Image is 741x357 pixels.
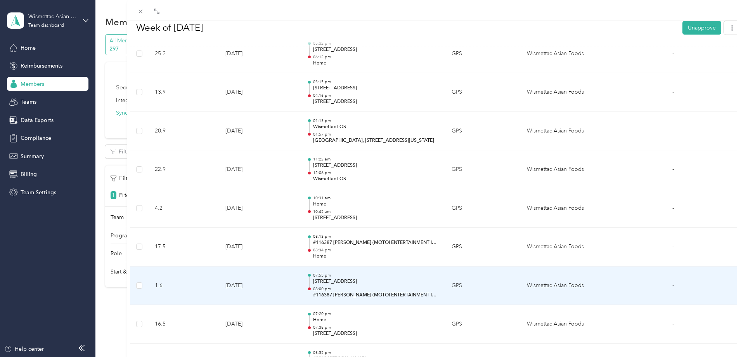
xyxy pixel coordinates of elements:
p: 10:31 am [313,195,439,201]
p: 07:20 pm [313,311,439,317]
span: - [672,50,674,57]
td: 4.2 [149,189,219,228]
span: - [672,205,674,211]
iframe: Everlance-gr Chat Button Frame [698,313,741,357]
h1: Week of August 18 2025 [128,18,677,37]
span: - [672,89,674,95]
td: GPS [445,228,521,266]
td: 17.5 [149,228,219,266]
td: [DATE] [219,228,300,266]
td: [DATE] [219,189,300,228]
p: #116387 [PERSON_NAME] (MOTOI ENTERTAINMENT INC) [313,239,439,246]
button: Unapprove [682,21,721,34]
span: - [672,166,674,172]
td: 1.6 [149,266,219,305]
p: 03:15 pm [313,79,439,85]
td: 20.9 [149,112,219,151]
p: 08:13 pm [313,234,439,239]
td: GPS [445,73,521,112]
p: [STREET_ADDRESS] [313,214,439,221]
td: Wismettac Asian Foods [521,35,608,73]
td: GPS [445,112,521,151]
td: [DATE] [219,73,300,112]
td: Wismettac Asian Foods [521,228,608,266]
td: [DATE] [219,35,300,73]
p: 07:55 pm [313,273,439,278]
p: Home [313,253,439,260]
td: Wismettac Asian Foods [521,189,608,228]
p: 11:22 am [313,157,439,162]
td: [DATE] [219,266,300,305]
td: 16.5 [149,305,219,344]
p: 07:38 pm [313,325,439,330]
td: [DATE] [219,112,300,151]
p: [STREET_ADDRESS] [313,330,439,337]
td: Wismettac Asian Foods [521,112,608,151]
p: #116387 [PERSON_NAME] (MOTOI ENTERTAINMENT INC) [313,292,439,299]
p: 01:13 pm [313,118,439,124]
p: 08:34 pm [313,247,439,253]
p: [STREET_ADDRESS] [313,98,439,105]
td: Wismettac Asian Foods [521,73,608,112]
p: 01:57 pm [313,132,439,137]
td: 22.9 [149,150,219,189]
p: 12:06 pm [313,170,439,176]
td: Wismettac Asian Foods [521,266,608,305]
span: - [672,320,674,327]
td: [DATE] [219,305,300,344]
td: [DATE] [219,150,300,189]
td: 25.2 [149,35,219,73]
span: - [672,243,674,250]
p: Wismettac LOS [313,176,439,183]
p: [STREET_ADDRESS] [313,85,439,92]
p: [STREET_ADDRESS] [313,162,439,169]
p: Home [313,201,439,208]
p: [GEOGRAPHIC_DATA], [STREET_ADDRESS][US_STATE] [313,137,439,144]
td: GPS [445,189,521,228]
td: GPS [445,266,521,305]
p: [STREET_ADDRESS] [313,46,439,53]
p: [STREET_ADDRESS] [313,278,439,285]
p: Home [313,60,439,67]
td: GPS [445,150,521,189]
p: 06:12 pm [313,54,439,60]
p: 03:55 pm [313,350,439,355]
td: Wismettac Asian Foods [521,305,608,344]
td: GPS [445,35,521,73]
td: 13.9 [149,73,219,112]
p: Wismettac LOS [313,124,439,131]
span: - [672,127,674,134]
p: Home [313,317,439,324]
td: GPS [445,305,521,344]
span: - [672,282,674,289]
p: 08:00 pm [313,286,439,292]
p: 10:45 am [313,209,439,214]
p: 04:16 pm [313,93,439,98]
td: Wismettac Asian Foods [521,150,608,189]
